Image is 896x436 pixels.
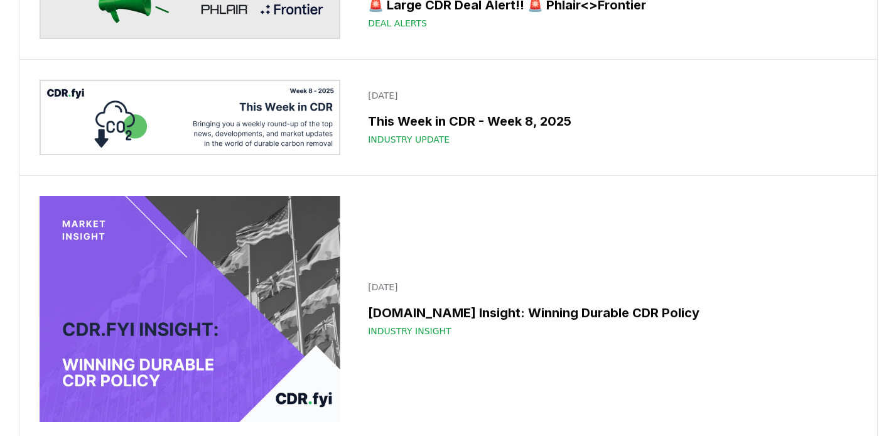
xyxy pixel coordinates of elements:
span: Industry Insight [368,325,451,337]
span: Industry Update [368,133,450,146]
p: [DATE] [368,281,849,293]
h3: [DOMAIN_NAME] Insight: Winning Durable CDR Policy [368,303,849,322]
span: Deal Alerts [368,17,427,30]
img: CDR.fyi Insight: Winning Durable CDR Policy blog post image [40,196,341,422]
p: [DATE] [368,89,849,102]
h3: This Week in CDR - Week 8, 2025 [368,112,849,131]
img: This Week in CDR - Week 8, 2025 blog post image [40,80,341,155]
a: [DATE]This Week in CDR - Week 8, 2025Industry Update [360,82,856,153]
a: [DATE][DOMAIN_NAME] Insight: Winning Durable CDR PolicyIndustry Insight [360,273,856,345]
